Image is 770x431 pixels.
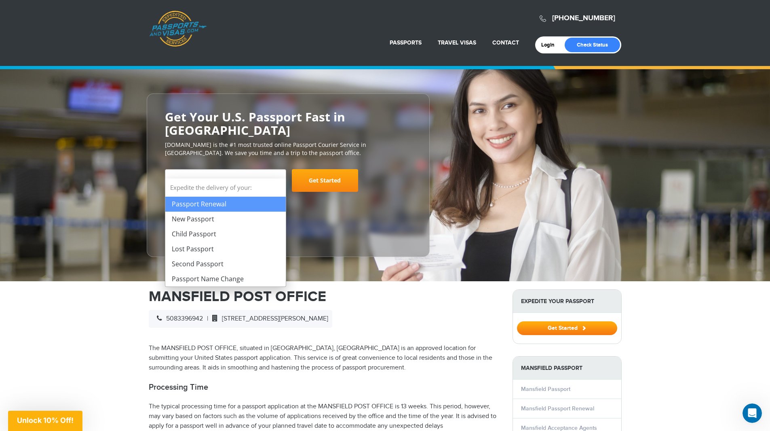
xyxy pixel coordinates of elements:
[521,405,594,412] a: Mansfield Passport Renewal
[438,39,476,46] a: Travel Visas
[165,212,286,227] li: New Passport
[743,403,762,423] iframe: Intercom live chat
[165,272,286,287] li: Passport Name Change
[165,227,286,242] li: Child Passport
[153,315,203,323] span: 5083396942
[292,169,358,192] a: Get Started
[8,411,82,431] div: Unlock 10% Off!
[517,321,617,335] button: Get Started
[517,325,617,331] a: Get Started
[171,172,278,195] span: Select Your Service
[541,42,560,48] a: Login
[208,315,328,323] span: [STREET_ADDRESS][PERSON_NAME]
[165,141,411,157] p: [DOMAIN_NAME] is the #1 most trusted online Passport Courier Service in [GEOGRAPHIC_DATA]. We sav...
[513,290,621,313] strong: Expedite Your Passport
[165,178,286,287] li: Expedite the delivery of your:
[492,39,519,46] a: Contact
[165,197,286,212] li: Passport Renewal
[149,402,500,431] p: The typical processing time for a passport application at the MANSFIELD POST OFFICE is 13 weeks. ...
[513,357,621,380] strong: Mansfield Passport
[165,178,286,197] strong: Expedite the delivery of your:
[390,39,422,46] a: Passports
[565,38,620,52] a: Check Status
[165,257,286,272] li: Second Passport
[165,169,286,192] span: Select Your Service
[165,196,411,204] span: Starting at $199 + government fees
[149,382,500,392] h2: Processing Time
[149,289,500,304] h1: MANSFIELD POST OFFICE
[165,110,411,137] h2: Get Your U.S. Passport Fast in [GEOGRAPHIC_DATA]
[171,176,236,186] span: Select Your Service
[165,242,286,257] li: Lost Passport
[149,310,332,328] div: |
[17,416,74,425] span: Unlock 10% Off!
[149,344,500,373] p: The MANSFIELD POST OFFICE, situated in [GEOGRAPHIC_DATA], [GEOGRAPHIC_DATA] is an approved locati...
[149,11,207,47] a: Passports & [DOMAIN_NAME]
[521,386,570,393] a: Mansfield Passport
[552,14,615,23] a: [PHONE_NUMBER]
